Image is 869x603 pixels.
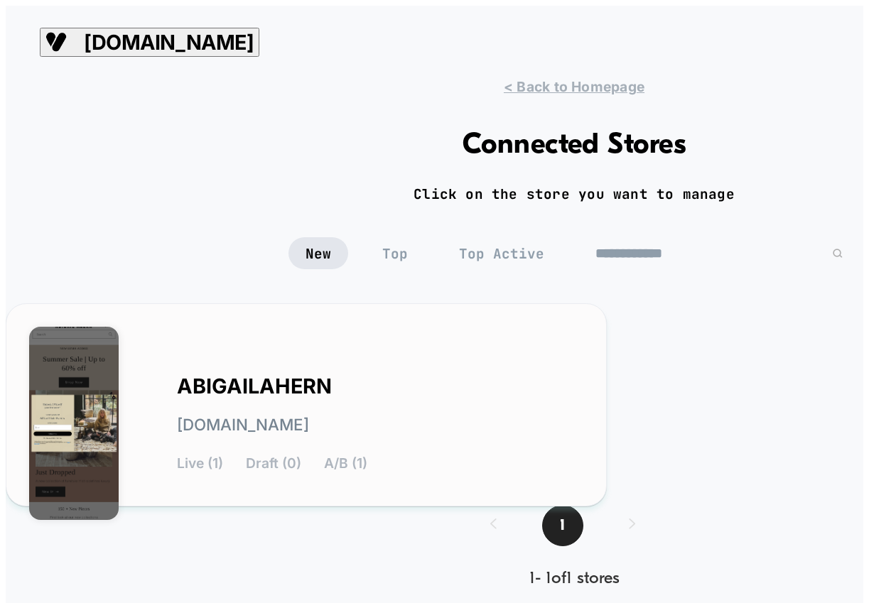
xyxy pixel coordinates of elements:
[29,327,119,520] img: ABIGAILAHERN
[45,31,67,53] img: Visually logo
[40,28,259,57] button: [DOMAIN_NAME]
[246,455,301,471] span: Draft (0)
[288,237,348,269] span: New
[414,185,735,203] h2: Click on the store you want to manage
[324,455,367,471] span: A/B (1)
[177,455,223,471] span: Live (1)
[542,505,583,546] span: 1
[504,78,644,95] span: < Back to Homepage
[84,30,254,55] span: [DOMAIN_NAME]
[463,129,686,162] h1: Connected Stores
[468,569,681,589] div: 1 - 1 of 1 stores
[442,237,561,269] span: Top Active
[177,417,309,433] span: [DOMAIN_NAME]
[177,379,332,394] span: ABIGAILAHERN
[365,237,425,269] span: Top
[832,248,843,259] img: edit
